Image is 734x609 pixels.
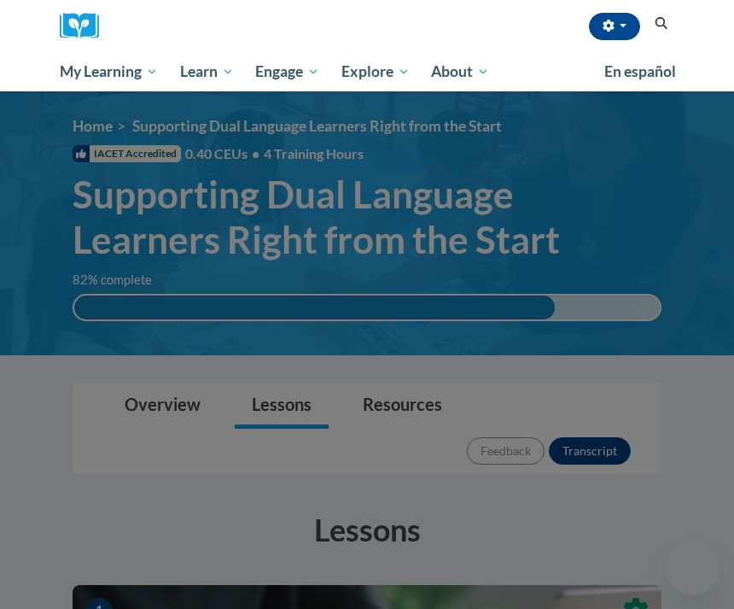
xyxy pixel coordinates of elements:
a: My Learning [49,52,169,91]
a: En español [593,54,687,90]
div: Main menu [47,52,687,91]
a: Learn [169,52,245,91]
span: Engage [255,61,319,82]
button: Search [649,14,674,34]
span: My Learning [60,61,158,82]
span: Learn [180,61,234,82]
a: About [421,52,501,91]
span: About [431,61,489,82]
span: En español [604,62,676,80]
iframe: Button to launch messaging window [666,541,720,595]
img: Logo brand [60,13,111,39]
button: Account Settings [589,13,640,40]
a: Cox Campus [60,13,111,39]
a: Engage [244,52,330,91]
span: Explore [341,61,410,82]
a: Explore [330,52,421,91]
